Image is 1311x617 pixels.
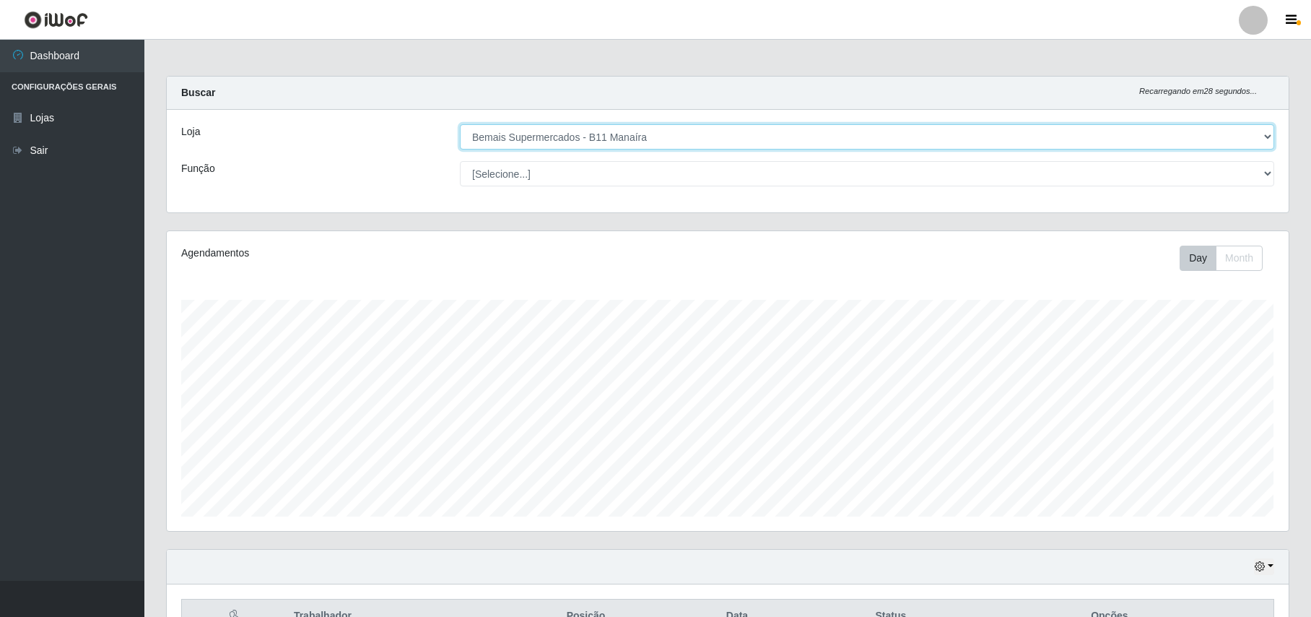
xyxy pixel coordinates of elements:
label: Loja [181,124,200,139]
label: Função [181,161,215,176]
button: Month [1216,246,1263,271]
button: Day [1180,246,1216,271]
div: Toolbar with button groups [1180,246,1274,271]
i: Recarregando em 28 segundos... [1139,87,1257,95]
div: Agendamentos [181,246,624,261]
strong: Buscar [181,87,215,98]
img: CoreUI Logo [24,11,88,29]
div: First group [1180,246,1263,271]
